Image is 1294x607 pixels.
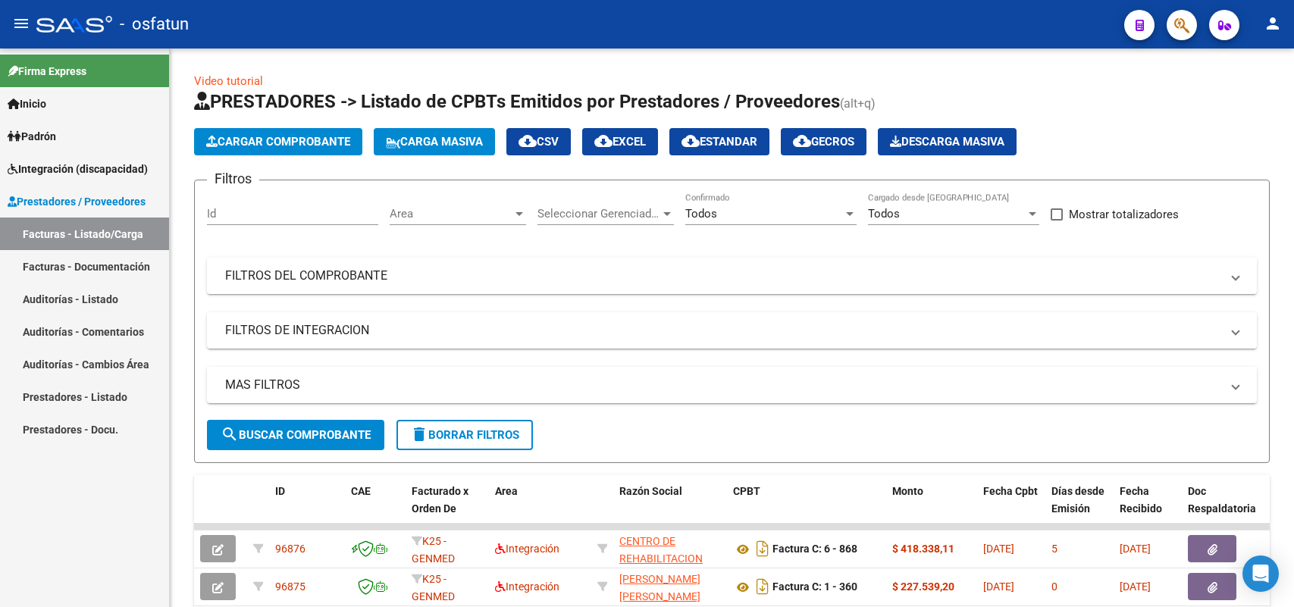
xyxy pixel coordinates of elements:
span: CENTRO DE REHABILITACION MEDICO PRIVADO SRL [619,535,705,599]
datatable-header-cell: Monto [886,475,977,542]
button: Estandar [669,128,769,155]
span: Integración [495,580,559,593]
strong: $ 418.338,11 [892,543,954,555]
mat-expansion-panel-header: FILTROS DEL COMPROBANTE [207,258,1257,294]
span: - osfatun [120,8,189,41]
span: Estandar [681,135,757,149]
span: Cargar Comprobante [206,135,350,149]
strong: Factura C: 6 - 868 [772,543,857,555]
mat-icon: cloud_download [681,132,700,150]
span: Seleccionar Gerenciador [537,207,660,221]
button: Buscar Comprobante [207,420,384,450]
span: [PERSON_NAME] [PERSON_NAME] [619,573,700,602]
span: Todos [685,207,717,221]
mat-panel-title: FILTROS DEL COMPROBANTE [225,268,1220,284]
span: CSV [519,135,559,149]
span: Facturado x Orden De [412,485,468,515]
span: Buscar Comprobante [221,428,371,442]
mat-icon: delete [410,425,428,443]
span: Borrar Filtros [410,428,519,442]
span: K25 - GENMED [412,573,455,602]
span: Firma Express [8,63,86,80]
span: Carga Masiva [386,135,483,149]
datatable-header-cell: Facturado x Orden De [406,475,489,542]
span: Integración (discapacidad) [8,161,148,177]
datatable-header-cell: Días desde Emisión [1045,475,1114,542]
datatable-header-cell: Doc Respaldatoria [1182,475,1273,542]
mat-expansion-panel-header: FILTROS DE INTEGRACION [207,312,1257,349]
span: CAE [351,485,371,497]
span: K25 - GENMED [412,535,455,565]
mat-icon: search [221,425,239,443]
span: 0 [1051,580,1057,593]
span: Fecha Recibido [1120,485,1162,515]
span: CPBT [733,485,760,497]
span: Monto [892,485,923,497]
button: Descarga Masiva [878,128,1017,155]
span: Inicio [8,95,46,112]
span: Razón Social [619,485,682,497]
span: 5 [1051,543,1057,555]
span: Días desde Emisión [1051,485,1104,515]
span: Mostrar totalizadores [1069,205,1179,224]
button: Carga Masiva [374,128,495,155]
span: Integración [495,543,559,555]
strong: Factura C: 1 - 360 [772,581,857,593]
span: (alt+q) [840,96,876,111]
strong: $ 227.539,20 [892,580,954,593]
i: Descargar documento [753,537,772,561]
i: Descargar documento [753,574,772,599]
span: EXCEL [594,135,646,149]
span: [DATE] [1120,580,1151,593]
mat-icon: cloud_download [519,132,537,150]
app-download-masive: Descarga masiva de comprobantes (adjuntos) [878,128,1017,155]
span: Prestadores / Proveedores [8,193,146,210]
mat-icon: cloud_download [793,132,811,150]
span: Area [495,485,518,497]
button: Cargar Comprobante [194,128,362,155]
a: Video tutorial [194,74,263,88]
datatable-header-cell: ID [269,475,345,542]
span: PRESTADORES -> Listado de CPBTs Emitidos por Prestadores / Proveedores [194,91,840,112]
span: Todos [868,207,900,221]
button: CSV [506,128,571,155]
button: EXCEL [582,128,658,155]
span: Fecha Cpbt [983,485,1038,497]
span: Padrón [8,128,56,145]
h3: Filtros [207,168,259,189]
span: [DATE] [983,580,1014,593]
datatable-header-cell: CAE [345,475,406,542]
mat-icon: cloud_download [594,132,613,150]
span: [DATE] [1120,543,1151,555]
span: ID [275,485,285,497]
span: Descarga Masiva [890,135,1004,149]
span: 96876 [275,543,305,555]
div: 27256985298 [619,571,721,602]
datatable-header-cell: Area [489,475,591,542]
span: 96875 [275,580,305,593]
span: Doc Respaldatoria [1188,485,1256,515]
mat-icon: person [1264,14,1282,33]
div: 30711035776 [619,533,721,565]
button: Gecros [781,128,866,155]
datatable-header-cell: Fecha Cpbt [977,475,1045,542]
mat-expansion-panel-header: MAS FILTROS [207,367,1257,403]
mat-icon: menu [12,14,30,33]
span: Gecros [793,135,854,149]
button: Borrar Filtros [396,420,533,450]
datatable-header-cell: CPBT [727,475,886,542]
datatable-header-cell: Fecha Recibido [1114,475,1182,542]
mat-panel-title: MAS FILTROS [225,377,1220,393]
div: Open Intercom Messenger [1242,555,1279,592]
span: [DATE] [983,543,1014,555]
span: Area [390,207,512,221]
datatable-header-cell: Razón Social [613,475,727,542]
mat-panel-title: FILTROS DE INTEGRACION [225,322,1220,339]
